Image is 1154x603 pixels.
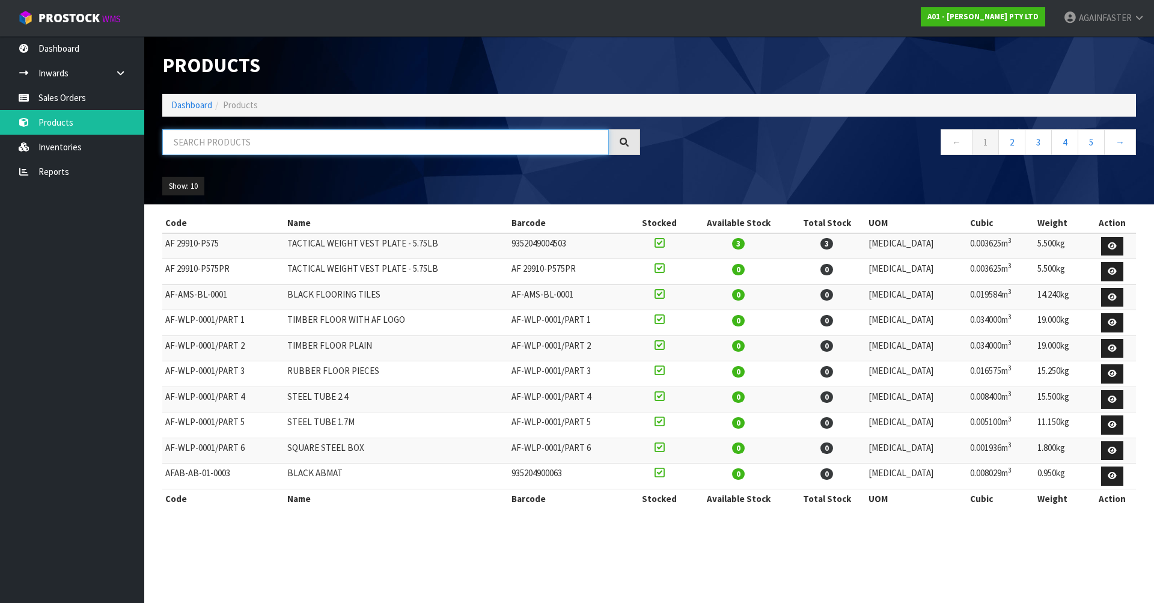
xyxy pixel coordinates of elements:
[941,129,972,155] a: ←
[820,289,833,301] span: 0
[162,489,284,508] th: Code
[1034,489,1088,508] th: Weight
[1034,412,1088,438] td: 11.150kg
[820,238,833,249] span: 3
[284,412,508,438] td: STEEL TUBE 1.7M
[788,489,865,508] th: Total Stock
[967,213,1035,233] th: Cubic
[1079,12,1132,23] span: AGAINFASTER
[1008,441,1012,449] sup: 3
[732,391,745,403] span: 0
[967,438,1035,464] td: 0.001936m
[689,213,789,233] th: Available Stock
[508,310,630,336] td: AF-WLP-0001/PART 1
[820,391,833,403] span: 0
[732,442,745,454] span: 0
[1034,464,1088,489] td: 0.950kg
[732,340,745,352] span: 0
[162,310,284,336] td: AF-WLP-0001/PART 1
[284,284,508,310] td: BLACK FLOORING TILES
[967,489,1035,508] th: Cubic
[788,213,865,233] th: Total Stock
[1034,387,1088,412] td: 15.500kg
[284,310,508,336] td: TIMBER FLOOR WITH AF LOGO
[1008,466,1012,474] sup: 3
[162,129,609,155] input: Search products
[1008,364,1012,372] sup: 3
[162,54,640,76] h1: Products
[508,284,630,310] td: AF-AMS-BL-0001
[284,464,508,489] td: BLACK ABMAT
[284,233,508,259] td: TACTICAL WEIGHT VEST PLATE - 5.75LB
[1078,129,1105,155] a: 5
[162,412,284,438] td: AF-WLP-0001/PART 5
[865,284,967,310] td: [MEDICAL_DATA]
[732,468,745,480] span: 0
[998,129,1025,155] a: 2
[927,11,1039,22] strong: A01 - [PERSON_NAME] PTY LTD
[1034,361,1088,387] td: 15.250kg
[865,489,967,508] th: UOM
[865,361,967,387] td: [MEDICAL_DATA]
[732,264,745,275] span: 0
[162,259,284,285] td: AF 29910-P575PR
[1034,259,1088,285] td: 5.500kg
[284,489,508,508] th: Name
[162,213,284,233] th: Code
[967,233,1035,259] td: 0.003625m
[820,417,833,429] span: 0
[865,387,967,412] td: [MEDICAL_DATA]
[967,412,1035,438] td: 0.005100m
[1008,262,1012,270] sup: 3
[1034,335,1088,361] td: 19.000kg
[508,335,630,361] td: AF-WLP-0001/PART 2
[508,213,630,233] th: Barcode
[162,361,284,387] td: AF-WLP-0001/PART 3
[508,233,630,259] td: 9352049004503
[162,284,284,310] td: AF-AMS-BL-0001
[732,315,745,326] span: 0
[967,361,1035,387] td: 0.016575m
[162,177,204,196] button: Show: 10
[102,13,121,25] small: WMS
[732,366,745,378] span: 0
[967,464,1035,489] td: 0.008029m
[865,464,967,489] td: [MEDICAL_DATA]
[162,387,284,412] td: AF-WLP-0001/PART 4
[967,310,1035,336] td: 0.034000m
[1088,213,1136,233] th: Action
[1008,390,1012,398] sup: 3
[1104,129,1136,155] a: →
[967,387,1035,412] td: 0.008400m
[1025,129,1052,155] a: 3
[1034,213,1088,233] th: Weight
[820,264,833,275] span: 0
[865,213,967,233] th: UOM
[508,489,630,508] th: Barcode
[508,361,630,387] td: AF-WLP-0001/PART 3
[18,10,33,25] img: cube-alt.png
[865,438,967,464] td: [MEDICAL_DATA]
[1088,489,1136,508] th: Action
[967,259,1035,285] td: 0.003625m
[865,335,967,361] td: [MEDICAL_DATA]
[162,233,284,259] td: AF 29910-P575
[1034,438,1088,464] td: 1.800kg
[284,438,508,464] td: SQUARE STEEL BOX
[1034,284,1088,310] td: 14.240kg
[284,213,508,233] th: Name
[1008,415,1012,423] sup: 3
[1008,338,1012,347] sup: 3
[508,464,630,489] td: 935204900063
[162,335,284,361] td: AF-WLP-0001/PART 2
[820,315,833,326] span: 0
[284,387,508,412] td: STEEL TUBE 2.4
[38,10,100,26] span: ProStock
[284,259,508,285] td: TACTICAL WEIGHT VEST PLATE - 5.75LB
[284,335,508,361] td: TIMBER FLOOR PLAIN
[658,129,1136,159] nav: Page navigation
[508,387,630,412] td: AF-WLP-0001/PART 4
[820,442,833,454] span: 0
[732,417,745,429] span: 0
[865,310,967,336] td: [MEDICAL_DATA]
